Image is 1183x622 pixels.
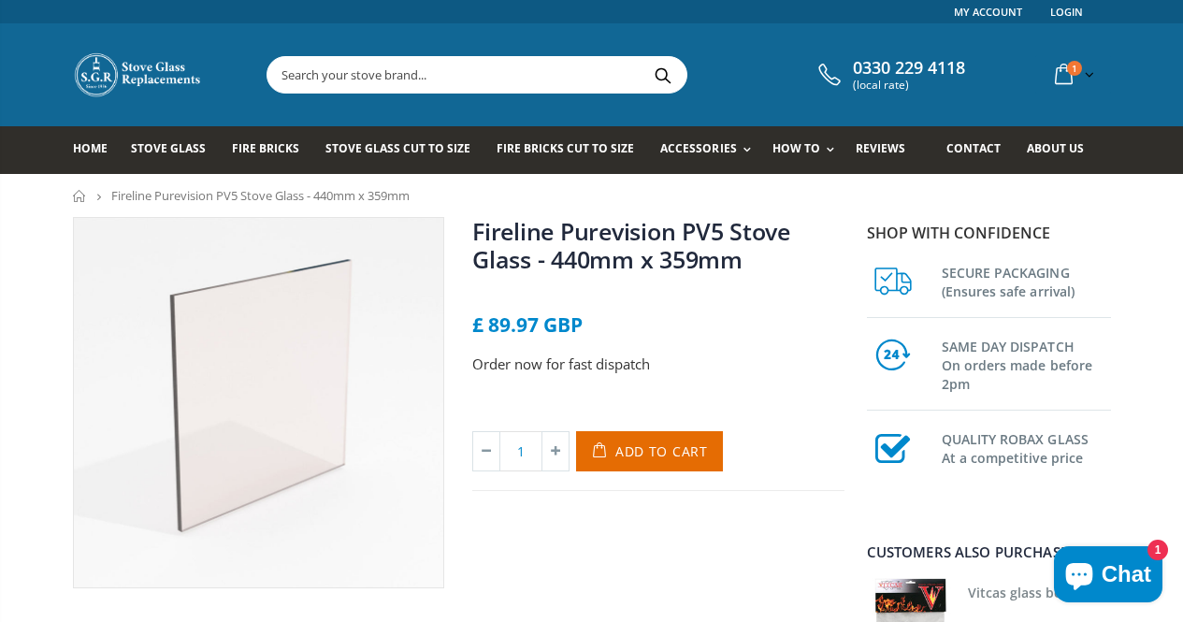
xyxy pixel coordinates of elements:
button: Search [642,57,685,93]
img: squarestoveglass_8ad505e8-ca01-410e-a828-76f8cac694a6_800x_crop_center.jpg [74,218,444,588]
span: Accessories [660,140,736,156]
div: Customers also purchased... [867,545,1111,559]
a: Accessories [660,126,759,174]
h3: SECURE PACKAGING (Ensures safe arrival) [942,260,1111,301]
span: Home [73,140,108,156]
button: Add to Cart [576,431,723,471]
span: Stove Glass [131,140,206,156]
a: Home [73,190,87,202]
a: Fireline Purevision PV5 Stove Glass - 440mm x 359mm [472,215,790,275]
input: Search your stove brand... [267,57,896,93]
span: Contact [946,140,1001,156]
span: Add to Cart [615,442,708,460]
span: £ 89.97 GBP [472,311,583,338]
p: Shop with confidence [867,222,1111,244]
a: Reviews [856,126,919,174]
span: Reviews [856,140,905,156]
a: Stove Glass [131,126,220,174]
span: 1 [1067,61,1082,76]
h3: SAME DAY DISPATCH On orders made before 2pm [942,334,1111,394]
a: Contact [946,126,1015,174]
span: Fireline Purevision PV5 Stove Glass - 440mm x 359mm [111,187,410,204]
a: Fire Bricks [232,126,313,174]
span: Fire Bricks [232,140,299,156]
a: Stove Glass Cut To Size [325,126,484,174]
span: Fire Bricks Cut To Size [497,140,634,156]
span: (local rate) [853,79,965,92]
span: Stove Glass Cut To Size [325,140,470,156]
a: How To [772,126,844,174]
span: 0330 229 4118 [853,58,965,79]
h3: QUALITY ROBAX GLASS At a competitive price [942,427,1111,468]
span: How To [772,140,820,156]
a: Home [73,126,122,174]
img: Stove Glass Replacement [73,51,204,98]
inbox-online-store-chat: Shopify online store chat [1048,546,1168,607]
a: Fire Bricks Cut To Size [497,126,648,174]
a: About us [1027,126,1098,174]
a: 1 [1047,56,1098,93]
span: About us [1027,140,1084,156]
p: Order now for fast dispatch [472,354,844,375]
